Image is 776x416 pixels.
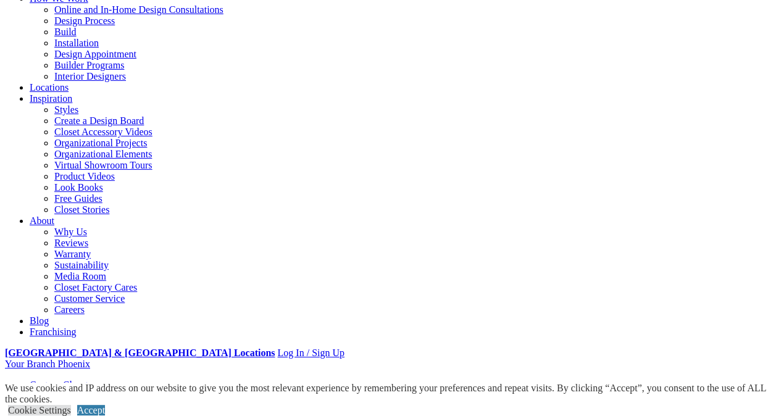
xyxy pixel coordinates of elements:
a: About [30,215,54,226]
a: Closet Stories [54,204,109,215]
a: Product Videos [54,171,115,181]
a: Interior Designers [54,71,126,81]
a: Franchising [30,327,77,337]
span: Phoenix [57,359,90,369]
a: [GEOGRAPHIC_DATA] & [GEOGRAPHIC_DATA] Locations [5,347,275,358]
a: Why Us [54,227,87,237]
a: Design Process [54,15,115,26]
a: Custom Closets [30,380,92,390]
a: Design Appointment [54,49,136,59]
a: Locations [30,82,69,93]
a: Create a Design Board [54,115,144,126]
a: Accept [77,405,105,415]
a: Sustainability [54,260,109,270]
a: Closet Accessory Videos [54,127,152,137]
a: Virtual Showroom Tours [54,160,152,170]
a: Organizational Projects [54,138,147,148]
a: Installation [54,38,99,48]
a: Blog [30,315,49,326]
a: Media Room [54,271,106,281]
a: Reviews [54,238,88,248]
a: Builder Programs [54,60,124,70]
a: Styles [54,104,78,115]
a: Free Guides [54,193,102,204]
div: We use cookies and IP address on our website to give you the most relevant experience by remember... [5,383,776,405]
span: Your Branch [5,359,55,369]
a: Log In / Sign Up [277,347,344,358]
a: Build [54,27,77,37]
a: Organizational Elements [54,149,152,159]
a: Cookie Settings [8,405,71,415]
a: Customer Service [54,293,125,304]
a: Online and In-Home Design Consultations [54,4,223,15]
a: Your Branch Phoenix [5,359,90,369]
a: Closet Factory Cares [54,282,137,293]
a: Look Books [54,182,103,193]
a: Warranty [54,249,91,259]
a: Inspiration [30,93,72,104]
a: Careers [54,304,85,315]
